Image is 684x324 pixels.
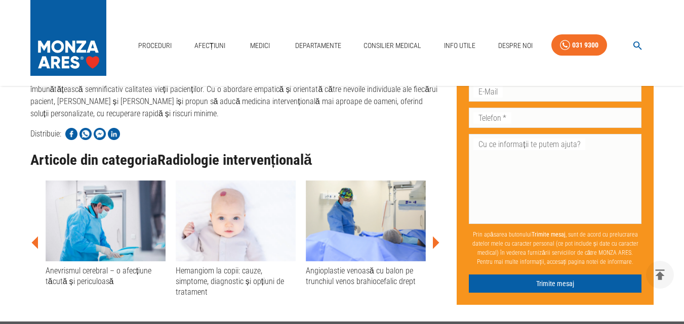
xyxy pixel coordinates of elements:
[532,231,566,238] b: Trimite mesaj
[176,180,296,298] a: Hemangiom la copii: cauze, simptome, diagnostic și opțiuni de tratament
[494,35,537,56] a: Despre Noi
[30,152,441,168] h3: Articole din categoria Radiologie intervențională
[134,35,176,56] a: Proceduri
[306,180,426,261] img: Angioplastie venoasă cu balon pe trunchiul venos brahiocefalic drept
[646,261,674,289] button: delete
[551,34,607,56] a: 031 9300
[440,35,479,56] a: Info Utile
[46,265,166,287] div: Anevrismul cerebral – o afecțiune tăcută și periculoasă
[190,35,230,56] a: Afecțiuni
[306,265,426,287] div: Angioplastie venoasă cu balon pe trunchiul venos brahiocefalic drept
[65,128,77,140] img: Share on Facebook
[359,35,425,56] a: Consilier Medical
[469,226,641,270] p: Prin apăsarea butonului , sunt de acord cu prelucrarea datelor mele cu caracter personal (ce pot ...
[46,180,166,287] a: Anevrismul cerebral – o afecțiune tăcută și periculoasă
[469,274,641,293] button: Trimite mesaj
[176,180,296,261] img: Hemangiom la copii: cauze, simptome, diagnostic și opțiuni de tratament
[176,265,296,298] div: Hemangiom la copii: cauze, simptome, diagnostic și opțiuni de tratament
[108,128,120,140] img: Share on LinkedIn
[30,128,61,140] p: Distribuie:
[306,180,426,287] a: Angioplastie venoasă cu balon pe trunchiul venos brahiocefalic drept
[79,128,92,140] img: Share on WhatsApp
[572,39,598,52] div: 031 9300
[244,35,276,56] a: Medici
[46,180,166,261] img: Anevrismul cerebral – o afecțiune tăcută și periculoasă
[94,128,106,140] img: Share on Facebook Messenger
[291,35,345,56] a: Departamente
